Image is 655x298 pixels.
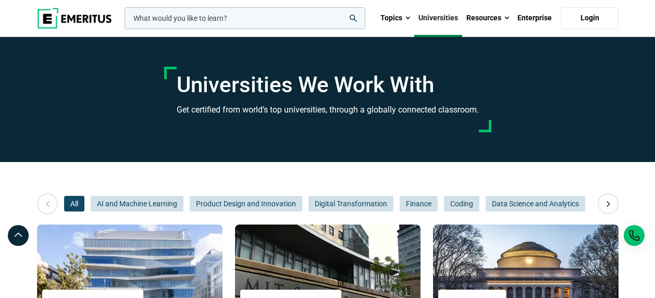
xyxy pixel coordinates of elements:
[400,196,438,212] button: Finance
[561,7,619,29] a: Login
[444,196,479,212] button: Coding
[190,196,302,212] button: Product Design and Innovation
[308,196,393,212] button: Digital Transformation
[91,196,183,212] button: AI and Machine Learning
[125,7,365,29] input: woocommerce-product-search-field-0
[486,196,585,212] button: Data Science and Analytics
[177,72,479,98] h1: Universities We Work With
[64,196,84,212] button: All
[177,103,479,117] h3: Get certified from world’s top universities, through a globally connected classroom.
